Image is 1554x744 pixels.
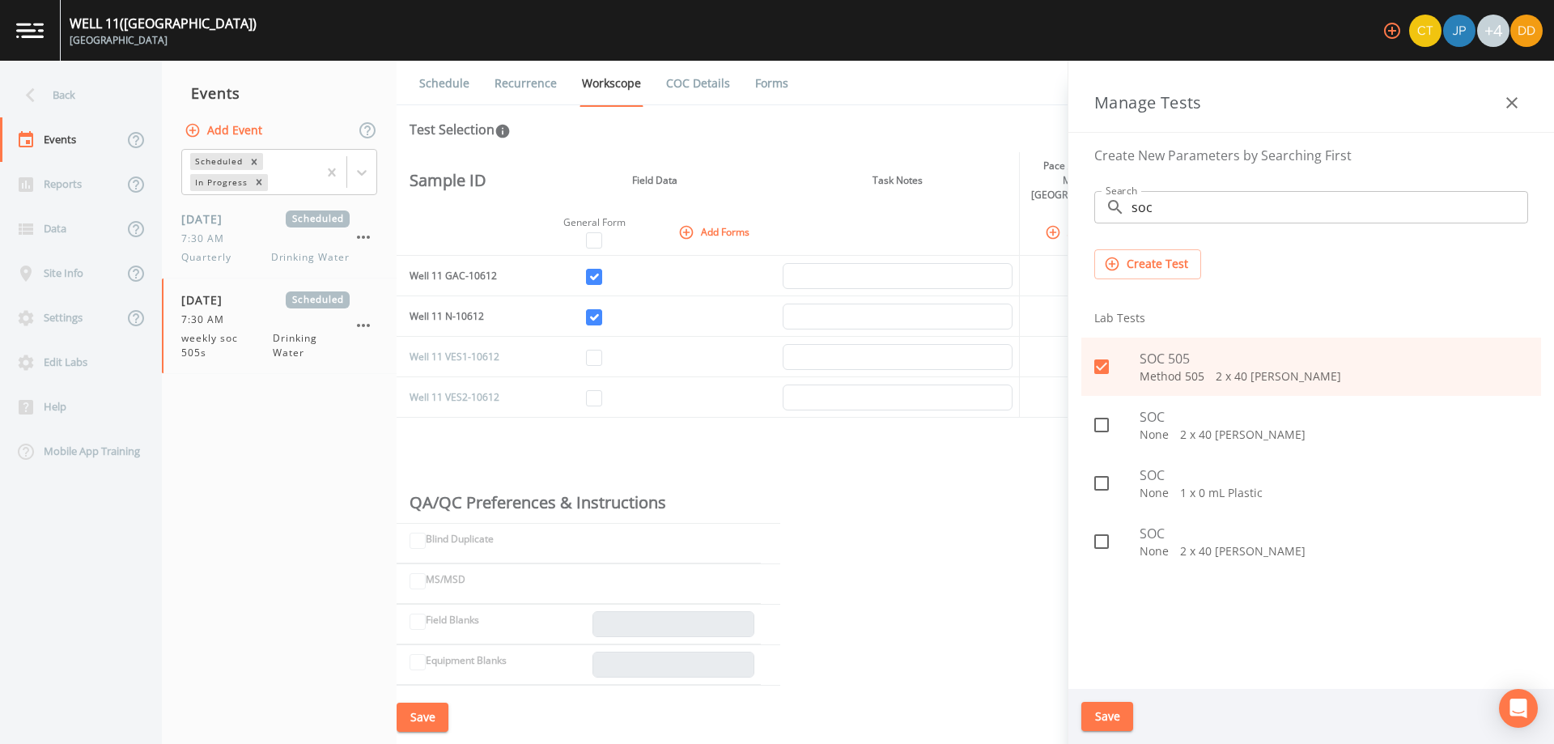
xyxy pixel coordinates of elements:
button: Add Forms [675,219,756,245]
div: Joshua gere Paul [1442,15,1476,47]
a: Recurrence [492,61,559,106]
span: 7:30 AM [181,312,234,327]
img: 41241ef155101aa6d92a04480b0d0000 [1443,15,1475,47]
label: MS/MSD [426,572,465,587]
div: +4 [1477,15,1509,47]
a: Schedule [417,61,472,106]
span: Drinking Water [273,331,350,360]
th: Task Notes [776,152,1019,209]
p: None 2 x 40 [PERSON_NAME] [1140,543,1528,559]
span: SOC 505 [1140,349,1528,368]
th: Pace Analytical - Melville [GEOGRAPHIC_DATA] [1019,152,1140,209]
button: Add Tests [1042,219,1119,245]
span: SOC [1140,407,1528,427]
th: Sample ID [397,152,518,209]
div: Create New Parameters by Searching First [1081,133,1541,178]
th: Field Data [533,152,776,209]
div: General Form [540,215,648,230]
div: Remove In Progress [250,174,268,191]
button: Save [1081,702,1133,732]
div: Remove Scheduled [245,153,263,170]
a: [DATE]Scheduled7:30 AMQuarterlyDrinking Water [162,198,397,278]
svg: In this section you'll be able to select the analytical test to run, based on the media type, and... [495,123,511,139]
span: [DATE] [181,210,234,227]
button: Save [397,703,448,733]
div: Open Intercom Messenger [1499,689,1538,728]
div: SOCNone 2 x 40 [PERSON_NAME] [1081,396,1541,454]
a: Workscope [580,61,643,107]
div: Scheduled [190,153,245,170]
div: Chris Tobin [1408,15,1442,47]
td: Well 11 VES1-10612 [397,337,518,377]
label: Field Blanks [426,613,479,627]
span: Scheduled [286,210,350,227]
a: COC Details [664,61,732,106]
li: Lab Tests [1081,299,1541,338]
label: Blind Duplicate [426,532,494,546]
div: WELL 11 ([GEOGRAPHIC_DATA]) [70,14,257,33]
a: Forms [753,61,791,106]
label: Search [1106,184,1137,198]
span: Quarterly [181,250,241,265]
a: [DATE]Scheduled7:30 AMweekly soc 505sDrinking Water [162,278,397,374]
span: Scheduled [286,291,350,308]
img: 7d98d358f95ebe5908e4de0cdde0c501 [1510,15,1543,47]
p: Method 505 2 x 40 [PERSON_NAME] [1140,368,1528,385]
span: SOC [1140,524,1528,543]
th: QA/QC Preferences & Instructions [397,483,761,523]
span: SOC [1140,466,1528,485]
button: Create Test [1094,249,1201,279]
div: [GEOGRAPHIC_DATA] [70,33,257,48]
div: SOCNone 2 x 40 [PERSON_NAME] [1081,512,1541,571]
button: Add Event [181,116,269,146]
p: None 2 x 40 [PERSON_NAME] [1140,427,1528,443]
label: Equipment Blanks [426,653,507,668]
div: Events [162,73,397,113]
div: SOCNone 1 x 0 mL Plastic [1081,454,1541,512]
img: 7f2cab73c0e50dc3fbb7023805f649db [1409,15,1441,47]
div: Test Selection [410,120,511,139]
h3: Manage Tests [1094,90,1202,116]
div: In Progress [190,174,250,191]
span: weekly soc 505s [181,331,273,360]
div: SOC 505Method 505 2 x 40 [PERSON_NAME] [1081,338,1541,396]
span: Drinking Water [271,250,350,265]
td: Well 11 N-10612 [397,296,518,337]
img: logo [16,23,44,38]
span: [DATE] [181,291,234,308]
td: Well 11 VES2-10612 [397,377,518,418]
p: None 1 x 0 mL Plastic [1140,485,1528,501]
td: Well 11 GAC-10612 [397,256,518,296]
span: 7:30 AM [181,232,234,246]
